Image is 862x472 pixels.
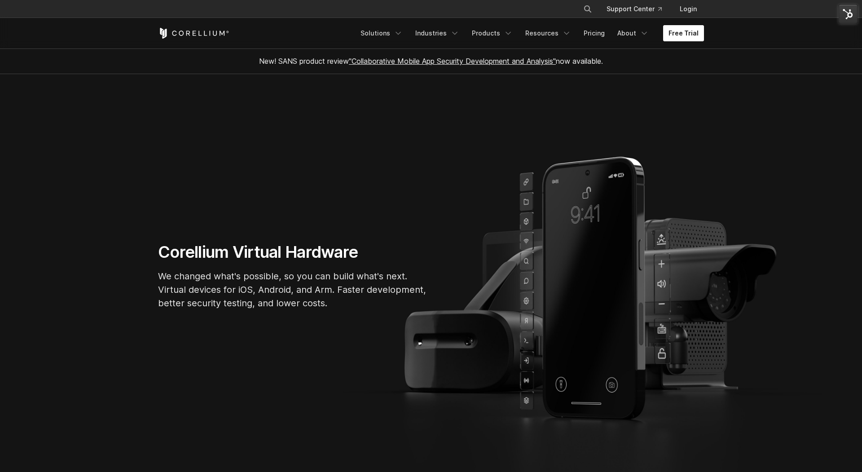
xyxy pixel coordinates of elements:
a: Industries [410,25,465,41]
div: Navigation Menu [572,1,704,17]
a: Login [673,1,704,17]
a: Resources [520,25,576,41]
a: Solutions [355,25,408,41]
button: Search [580,1,596,17]
a: "Collaborative Mobile App Security Development and Analysis" [349,57,556,66]
a: Free Trial [663,25,704,41]
a: Corellium Home [158,28,229,39]
a: Pricing [578,25,610,41]
a: Products [466,25,518,41]
h1: Corellium Virtual Hardware [158,242,427,262]
a: About [612,25,654,41]
p: We changed what's possible, so you can build what's next. Virtual devices for iOS, Android, and A... [158,269,427,310]
a: Support Center [599,1,669,17]
span: New! SANS product review now available. [259,57,603,66]
div: Navigation Menu [355,25,704,41]
img: HubSpot Tools Menu Toggle [839,4,858,23]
